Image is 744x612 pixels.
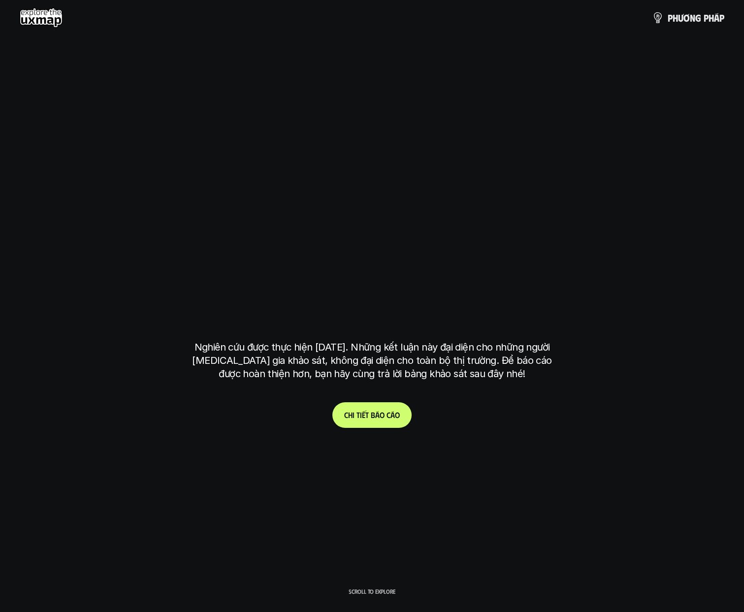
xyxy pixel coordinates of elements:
[348,410,353,419] span: h
[365,410,369,419] span: t
[196,278,548,319] h1: tại [GEOGRAPHIC_DATA]
[668,12,673,23] span: p
[652,8,724,28] a: phươngpháp
[188,341,557,381] p: Nghiên cứu được thực hiện [DATE]. Những kết luận này đại diện cho những người [MEDICAL_DATA] gia ...
[338,182,413,193] h6: Kết quả nghiên cứu
[395,410,400,419] span: o
[390,410,395,419] span: á
[193,200,552,241] h1: phạm vi công việc của
[683,12,690,23] span: ơ
[344,410,348,419] span: C
[709,12,714,23] span: h
[362,410,365,419] span: ế
[673,12,678,23] span: h
[695,12,701,23] span: g
[371,410,375,419] span: b
[353,410,355,419] span: i
[690,12,695,23] span: n
[332,402,412,428] a: Chitiếtbáocáo
[356,410,360,419] span: t
[678,12,683,23] span: ư
[360,410,362,419] span: i
[714,12,719,23] span: á
[349,588,395,595] p: Scroll to explore
[719,12,724,23] span: p
[380,410,385,419] span: o
[387,410,390,419] span: c
[375,410,380,419] span: á
[704,12,709,23] span: p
